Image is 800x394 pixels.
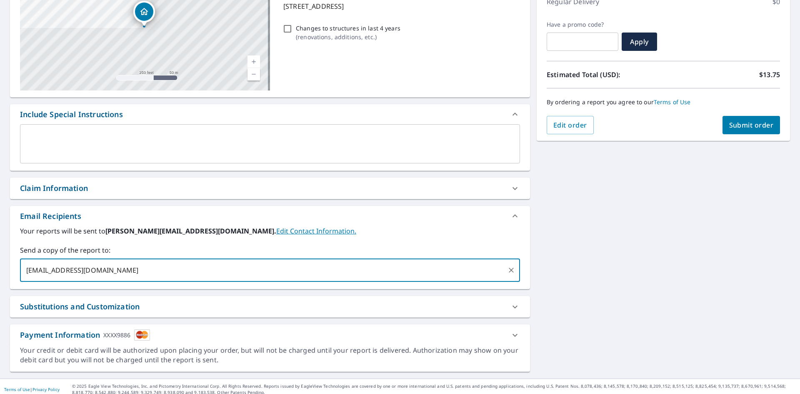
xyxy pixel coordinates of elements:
[654,98,691,106] a: Terms of Use
[10,296,530,317] div: Substitutions and Customization
[4,386,30,392] a: Terms of Use
[628,37,650,46] span: Apply
[247,68,260,80] a: Current Level 17, Zoom Out
[247,55,260,68] a: Current Level 17, Zoom In
[20,211,81,222] div: Email Recipients
[20,346,520,365] div: Your credit or debit card will be authorized upon placing your order, but will not be charged unt...
[20,226,520,236] label: Your reports will be sent to
[10,324,530,346] div: Payment InformationXXXX9886cardImage
[547,116,594,134] button: Edit order
[283,1,517,11] p: [STREET_ADDRESS]
[10,206,530,226] div: Email Recipients
[547,70,663,80] p: Estimated Total (USD):
[32,386,60,392] a: Privacy Policy
[133,1,155,27] div: Dropped pin, building 1, Residential property, 97 Indian Rd Buffalo, NY 14227
[103,329,130,341] div: XXXX9886
[10,104,530,124] div: Include Special Instructions
[20,245,520,255] label: Send a copy of the report to:
[722,116,780,134] button: Submit order
[505,264,517,276] button: Clear
[20,183,88,194] div: Claim Information
[10,178,530,199] div: Claim Information
[296,33,400,41] p: ( renovations, additions, etc. )
[759,70,780,80] p: $13.75
[20,109,123,120] div: Include Special Instructions
[547,98,780,106] p: By ordering a report you agree to our
[20,301,140,312] div: Substitutions and Customization
[729,120,774,130] span: Submit order
[296,24,400,33] p: Changes to structures in last 4 years
[276,226,356,236] a: EditContactInfo
[20,329,150,341] div: Payment Information
[105,226,276,236] b: [PERSON_NAME][EMAIL_ADDRESS][DOMAIN_NAME].
[622,33,657,51] button: Apply
[553,120,587,130] span: Edit order
[134,329,150,341] img: cardImage
[4,387,60,392] p: |
[547,21,618,28] label: Have a promo code?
